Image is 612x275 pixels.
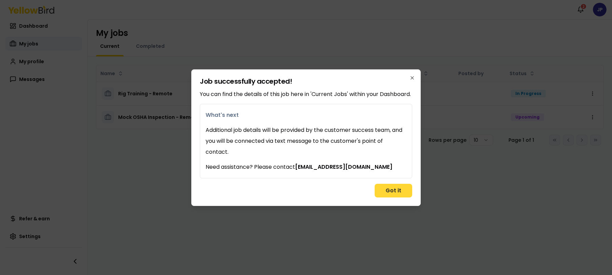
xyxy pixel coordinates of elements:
span: What's next [206,111,406,119]
p: You can find the details of this job here in 'Current Jobs' within your Dashboard. [200,90,412,98]
button: Got it [375,184,412,197]
a: [EMAIL_ADDRESS][DOMAIN_NAME] [295,163,392,171]
span: Need assistance? Please contact [206,163,406,171]
h2: Job successfully accepted! [200,78,412,85]
p: Additional job details will be provided by the customer success team, and you will be connected v... [206,125,406,157]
